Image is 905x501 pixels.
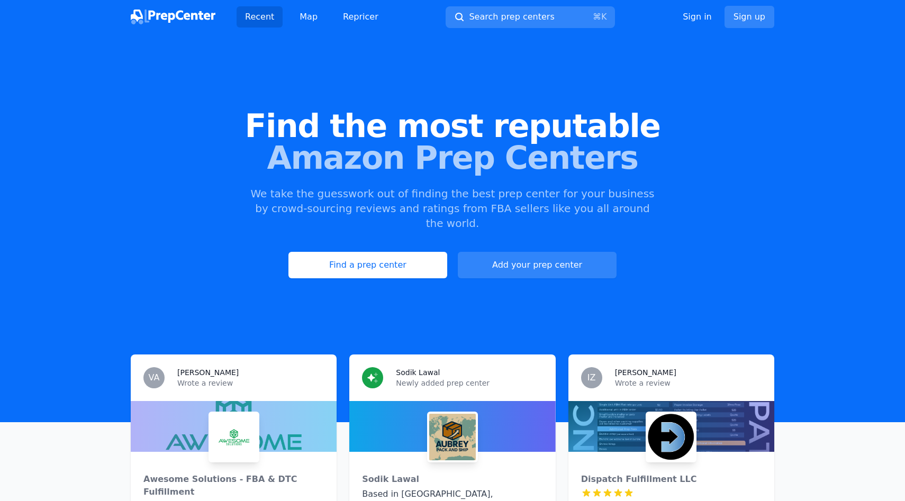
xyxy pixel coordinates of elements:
[615,367,676,378] h3: [PERSON_NAME]
[177,378,324,388] p: Wrote a review
[396,378,542,388] p: Newly added prep center
[17,142,888,174] span: Amazon Prep Centers
[458,252,617,278] a: Add your prep center
[211,414,257,460] img: Awesome Solutions - FBA & DTC Fulfillment
[362,473,542,486] div: Sodik Lawal
[131,10,215,24] img: PrepCenter
[593,12,601,22] kbd: ⌘
[429,414,476,460] img: Sodik Lawal
[648,414,694,460] img: Dispatch Fulfillment LLC
[237,6,283,28] a: Recent
[17,110,888,142] span: Find the most reputable
[601,12,607,22] kbd: K
[177,367,239,378] h3: [PERSON_NAME]
[469,11,554,23] span: Search prep centers
[725,6,774,28] a: Sign up
[581,473,762,486] div: Dispatch Fulfillment LLC
[683,11,712,23] a: Sign in
[615,378,762,388] p: Wrote a review
[149,374,160,382] span: VA
[249,186,656,231] p: We take the guesswork out of finding the best prep center for your business by crowd-sourcing rev...
[446,6,615,28] button: Search prep centers⌘K
[587,374,596,382] span: IZ
[143,473,324,498] div: Awesome Solutions - FBA & DTC Fulfillment
[288,252,447,278] a: Find a prep center
[334,6,387,28] a: Repricer
[396,367,440,378] h3: Sodik Lawal
[291,6,326,28] a: Map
